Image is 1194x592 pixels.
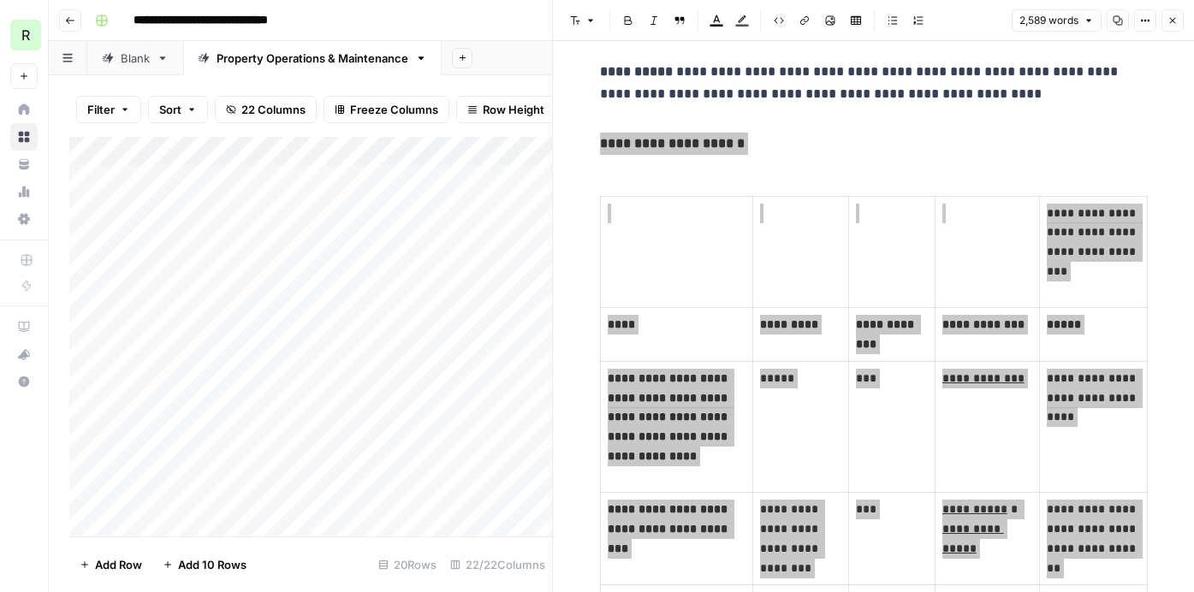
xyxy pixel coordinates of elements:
[10,123,38,151] a: Browse
[21,25,30,45] span: R
[241,101,306,118] span: 22 Columns
[121,50,150,67] div: Blank
[483,101,544,118] span: Row Height
[1019,13,1078,28] span: 2,589 words
[159,101,181,118] span: Sort
[215,96,317,123] button: 22 Columns
[371,551,443,578] div: 20 Rows
[350,101,438,118] span: Freeze Columns
[95,556,142,573] span: Add Row
[10,14,38,56] button: Workspace: Re-Leased
[183,41,442,75] a: Property Operations & Maintenance
[324,96,449,123] button: Freeze Columns
[76,96,141,123] button: Filter
[69,551,152,578] button: Add Row
[10,96,38,123] a: Home
[217,50,408,67] div: Property Operations & Maintenance
[443,551,552,578] div: 22/22 Columns
[10,151,38,178] a: Your Data
[178,556,247,573] span: Add 10 Rows
[87,101,115,118] span: Filter
[152,551,257,578] button: Add 10 Rows
[10,313,38,340] a: AirOps Academy
[148,96,208,123] button: Sort
[11,341,37,367] div: What's new?
[10,205,38,233] a: Settings
[10,178,38,205] a: Usage
[10,368,38,395] button: Help + Support
[456,96,555,123] button: Row Height
[1012,9,1102,32] button: 2,589 words
[10,340,38,368] button: What's new?
[87,41,183,75] a: Blank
